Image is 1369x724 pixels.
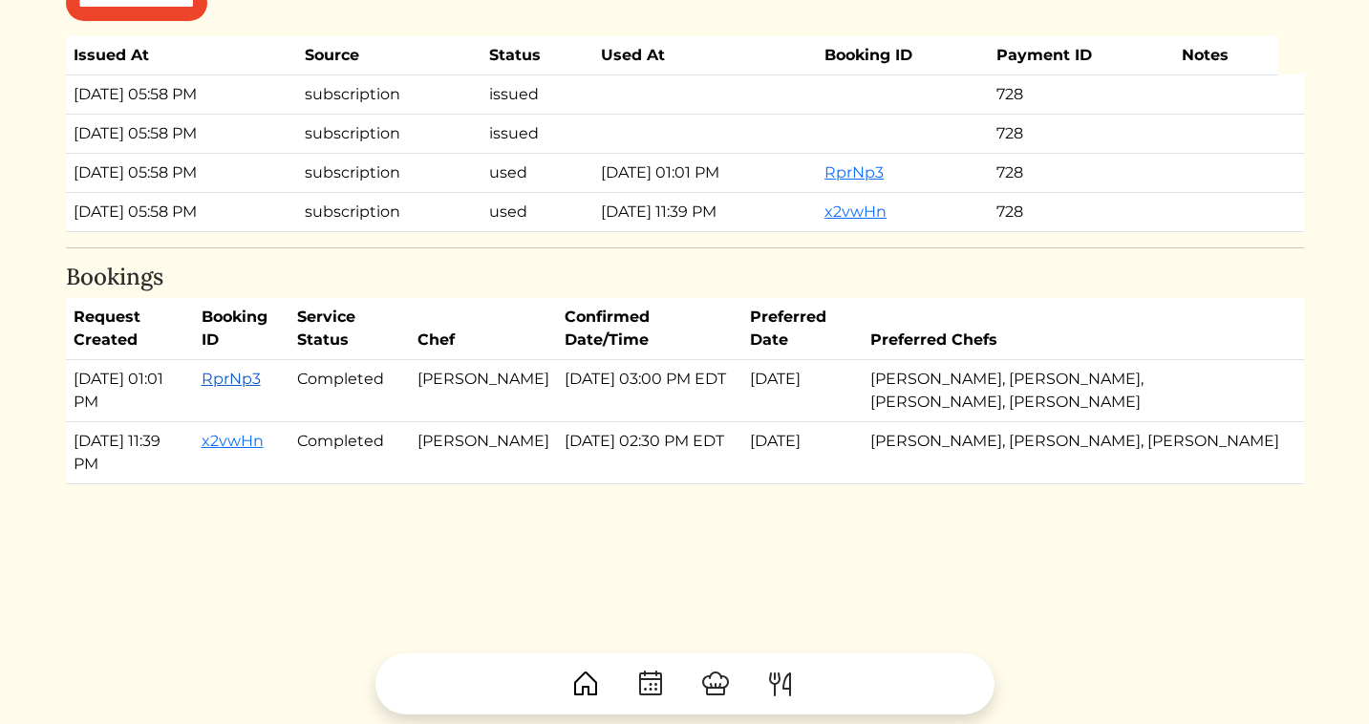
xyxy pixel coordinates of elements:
[557,422,742,484] td: [DATE] 02:30 PM EDT
[635,669,666,699] img: CalendarDots-5bcf9d9080389f2a281d69619e1c85352834be518fbc73d9501aef674afc0d57.svg
[824,163,884,181] a: RprNp3
[765,669,796,699] img: ForkKnife-55491504ffdb50bab0c1e09e7649658475375261d09fd45db06cec23bce548bf.svg
[66,360,194,422] td: [DATE] 01:01 PM
[817,36,989,75] th: Booking ID
[989,36,1174,75] th: Payment ID
[742,298,863,360] th: Preferred Date
[863,298,1288,360] th: Preferred Chefs
[410,422,557,484] td: [PERSON_NAME]
[66,264,1304,291] h4: Bookings
[989,114,1174,153] td: 728
[742,360,863,422] td: [DATE]
[202,432,264,450] a: x2vwHn
[863,360,1288,422] td: [PERSON_NAME], [PERSON_NAME], [PERSON_NAME], [PERSON_NAME]
[989,192,1174,231] td: 728
[297,75,482,114] td: subscription
[570,669,601,699] img: House-9bf13187bcbb5817f509fe5e7408150f90897510c4275e13d0d5fca38e0b5951.svg
[824,202,887,221] a: x2vwHn
[297,153,482,192] td: subscription
[66,422,194,484] td: [DATE] 11:39 PM
[289,360,410,422] td: Completed
[297,192,482,231] td: subscription
[700,669,731,699] img: ChefHat-a374fb509e4f37eb0702ca99f5f64f3b6956810f32a249b33092029f8484b388.svg
[989,75,1174,114] td: 728
[66,36,297,75] th: Issued At
[66,298,194,360] th: Request Created
[742,422,863,484] td: [DATE]
[202,370,261,388] a: RprNp3
[481,75,593,114] td: issued
[66,192,297,231] td: [DATE] 05:58 PM
[593,153,817,192] td: [DATE] 01:01 PM
[557,298,742,360] th: Confirmed Date/Time
[593,36,817,75] th: Used At
[481,114,593,153] td: issued
[66,75,297,114] td: [DATE] 05:58 PM
[289,298,410,360] th: Service Status
[289,422,410,484] td: Completed
[557,360,742,422] td: [DATE] 03:00 PM EDT
[66,114,297,153] td: [DATE] 05:58 PM
[863,422,1288,484] td: [PERSON_NAME], [PERSON_NAME], [PERSON_NAME]
[194,298,289,360] th: Booking ID
[481,36,593,75] th: Status
[410,360,557,422] td: [PERSON_NAME]
[593,192,817,231] td: [DATE] 11:39 PM
[66,153,297,192] td: [DATE] 05:58 PM
[297,36,482,75] th: Source
[989,153,1174,192] td: 728
[297,114,482,153] td: subscription
[481,153,593,192] td: used
[1174,36,1278,75] th: Notes
[481,192,593,231] td: used
[410,298,557,360] th: Chef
